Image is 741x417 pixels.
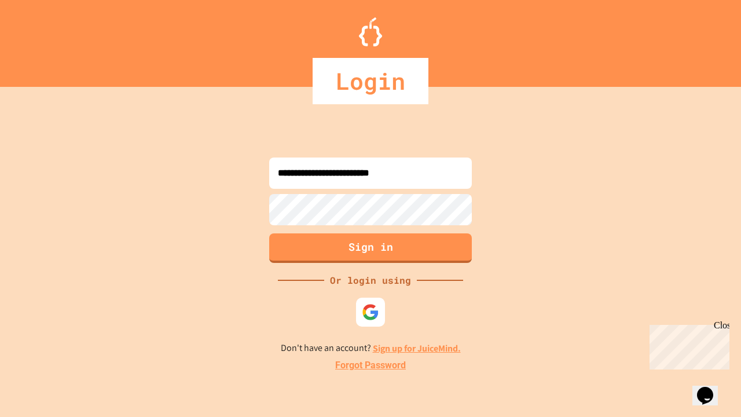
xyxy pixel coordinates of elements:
img: Logo.svg [359,17,382,46]
img: google-icon.svg [362,303,379,321]
div: Chat with us now!Close [5,5,80,74]
div: Login [313,58,428,104]
iframe: chat widget [692,371,729,405]
a: Sign up for JuiceMind. [373,342,461,354]
p: Don't have an account? [281,341,461,356]
a: Forgot Password [335,359,406,372]
iframe: chat widget [645,320,729,370]
div: Or login using [324,273,417,287]
button: Sign in [269,233,472,263]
